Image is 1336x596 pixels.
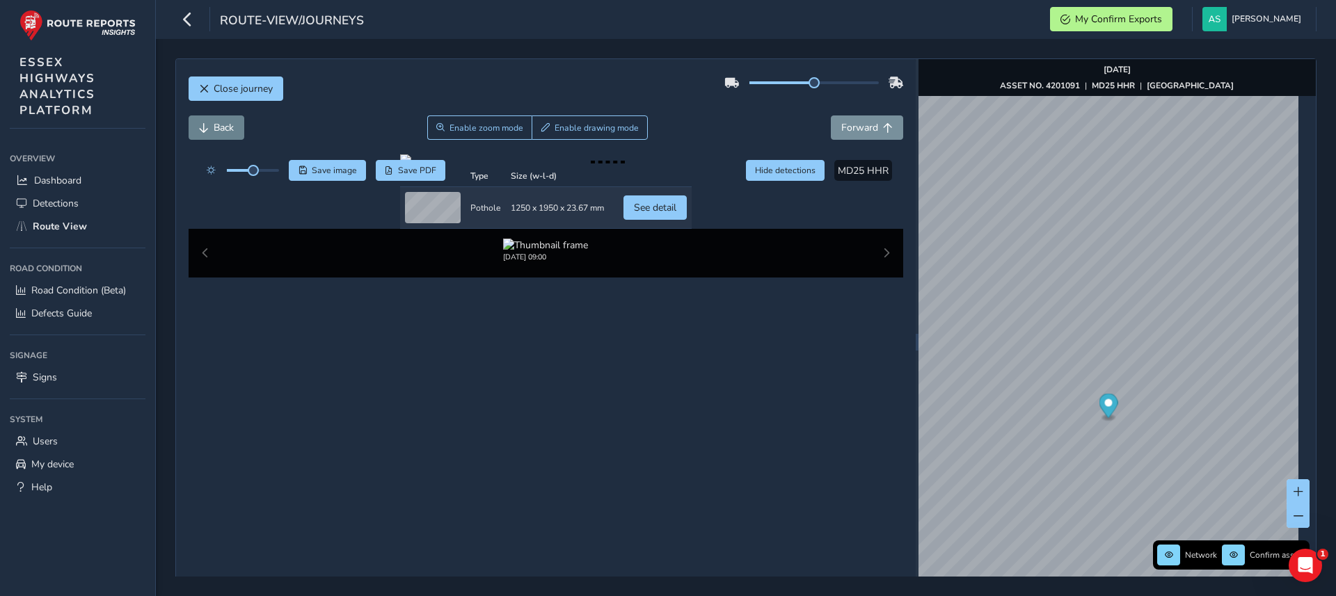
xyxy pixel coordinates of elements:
div: Map marker [1099,394,1118,422]
div: Road Condition [10,258,145,279]
span: Close journey [214,82,273,95]
iframe: Intercom live chat [1289,549,1322,582]
span: Save image [312,165,357,176]
a: Signs [10,366,145,389]
button: Save [289,160,366,181]
strong: [GEOGRAPHIC_DATA] [1147,80,1234,91]
strong: MD25 HHR [1092,80,1135,91]
span: Confirm assets [1250,549,1305,561]
button: Zoom [427,115,532,140]
span: Dashboard [34,174,81,187]
span: Defects Guide [31,307,92,320]
span: Users [33,435,58,448]
span: Detections [33,197,79,210]
div: | | [1000,80,1234,91]
td: Pothole [466,187,506,229]
span: Route View [33,220,87,233]
div: [DATE] 09:00 [503,252,588,262]
button: PDF [376,160,446,181]
button: My Confirm Exports [1050,7,1172,31]
strong: ASSET NO. 4201091 [1000,80,1080,91]
button: Forward [831,115,903,140]
button: Draw [532,115,648,140]
img: Thumbnail frame [503,239,588,252]
span: [PERSON_NAME] [1232,7,1301,31]
a: Users [10,430,145,453]
a: Help [10,476,145,499]
span: Save PDF [398,165,436,176]
a: Detections [10,192,145,215]
button: Hide detections [746,160,825,181]
span: MD25 HHR [838,164,889,177]
div: Signage [10,345,145,366]
a: Dashboard [10,169,145,192]
button: [PERSON_NAME] [1202,7,1306,31]
span: Network [1185,549,1217,561]
div: Overview [10,148,145,169]
span: Road Condition (Beta) [31,284,126,297]
span: Signs [33,371,57,384]
span: route-view/journeys [220,12,364,31]
span: Forward [841,121,878,134]
a: Road Condition (Beta) [10,279,145,302]
span: Enable zoom mode [450,122,523,134]
span: Help [31,481,52,494]
img: rr logo [19,10,136,41]
span: Enable drawing mode [555,122,639,134]
button: See detail [623,195,687,220]
td: 1250 x 1950 x 23.67 mm [506,187,609,229]
span: My device [31,458,74,471]
span: See detail [634,201,676,214]
div: System [10,409,145,430]
a: Route View [10,215,145,238]
span: Back [214,121,234,134]
a: Defects Guide [10,302,145,325]
img: diamond-layout [1202,7,1227,31]
strong: [DATE] [1104,64,1131,75]
button: Back [189,115,244,140]
span: 1 [1317,549,1328,560]
span: ESSEX HIGHWAYS ANALYTICS PLATFORM [19,54,95,118]
span: My Confirm Exports [1075,13,1162,26]
a: My device [10,453,145,476]
span: Hide detections [755,165,816,176]
button: Close journey [189,76,283,101]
